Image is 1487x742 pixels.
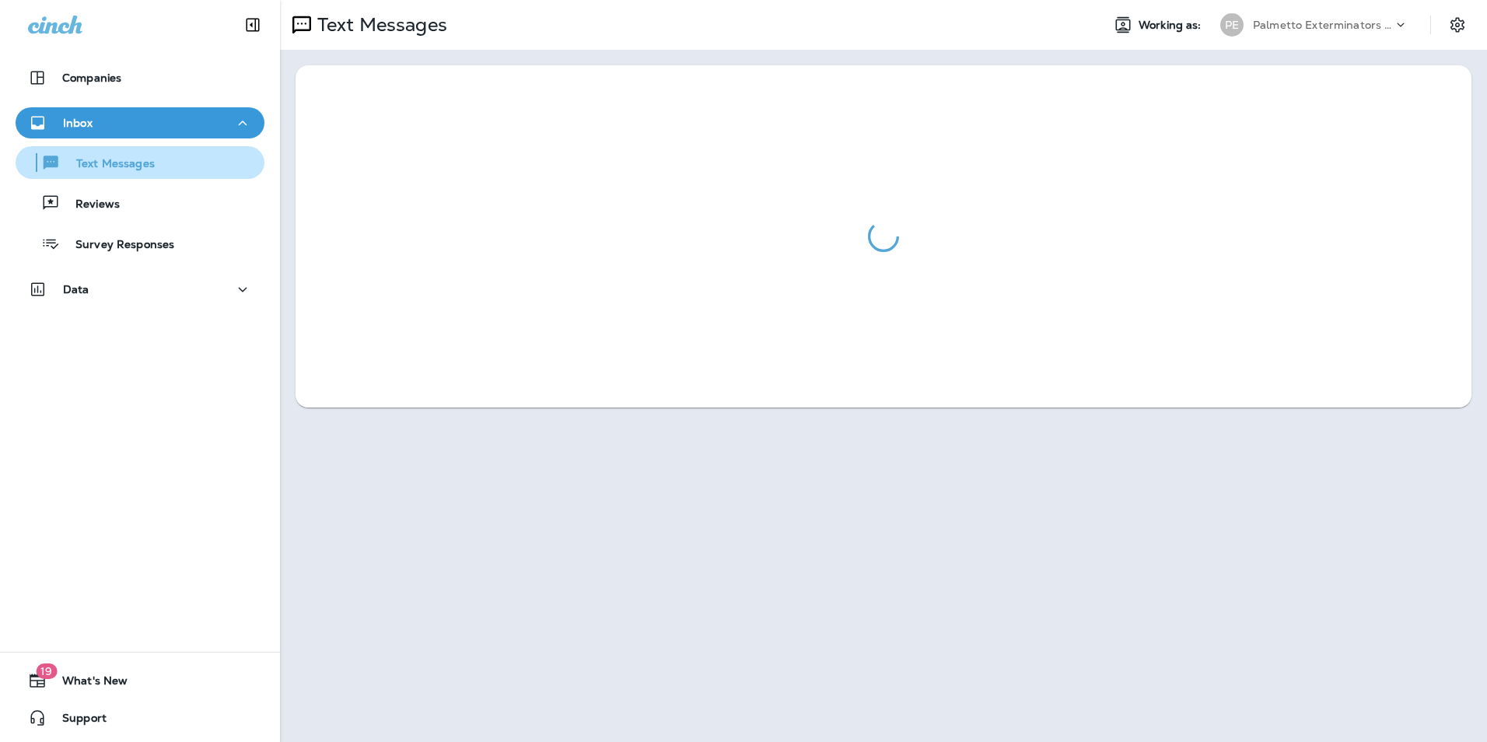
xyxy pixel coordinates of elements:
button: Reviews [16,187,264,219]
button: 19What's New [16,665,264,696]
button: Inbox [16,107,264,138]
button: Collapse Sidebar [231,9,275,40]
p: Survey Responses [60,238,174,253]
p: Palmetto Exterminators LLC [1253,19,1393,31]
p: Companies [62,72,121,84]
button: Text Messages [16,146,264,179]
button: Companies [16,62,264,93]
p: Text Messages [61,157,155,172]
button: Data [16,274,264,305]
span: 19 [36,663,57,679]
span: Support [47,712,107,730]
button: Support [16,702,264,733]
p: Inbox [63,117,93,129]
button: Survey Responses [16,227,264,260]
button: Settings [1443,11,1471,39]
span: Working as: [1139,19,1205,32]
p: Text Messages [311,13,447,37]
p: Data [63,283,89,296]
div: PE [1220,13,1244,37]
p: Reviews [60,198,120,212]
span: What's New [47,674,128,693]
